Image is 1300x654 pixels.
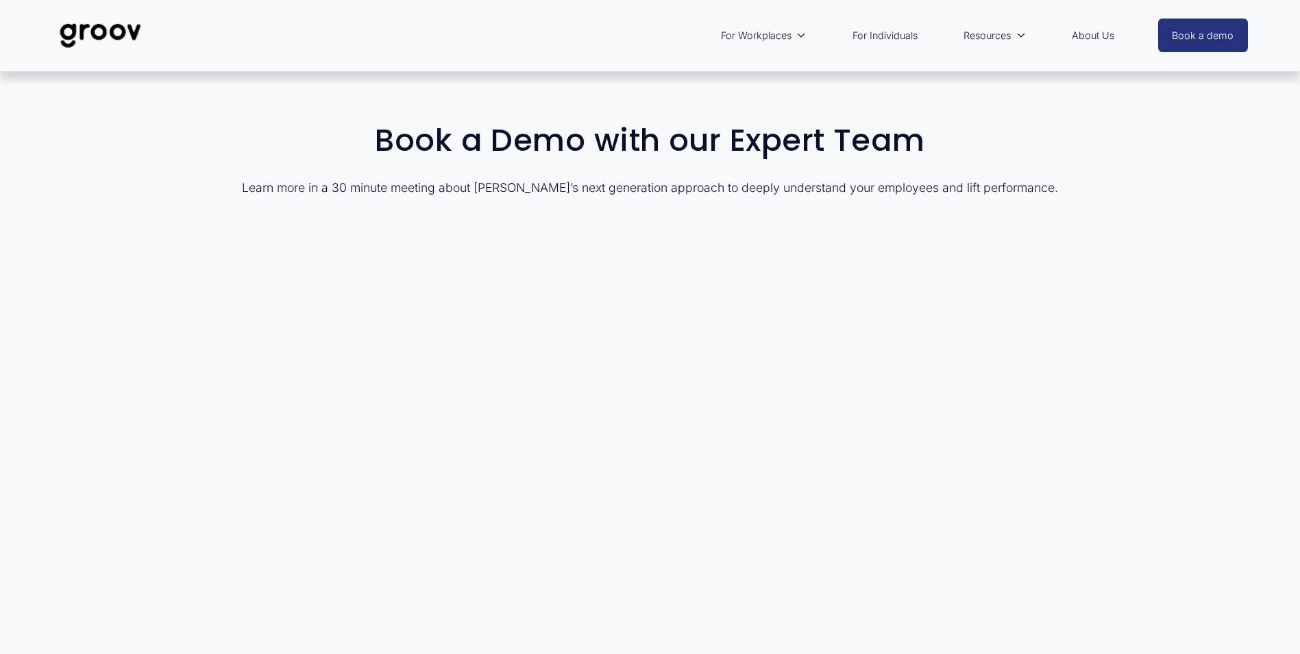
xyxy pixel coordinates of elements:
span: For Workplaces [721,27,792,45]
img: Groov | Unlock Human Potential at Work and in Life [52,13,149,58]
a: folder dropdown [957,20,1033,51]
h2: Book a Demo with our Expert Team [171,123,1129,158]
a: For Individuals [846,20,924,51]
p: Learn more in a 30 minute meeting about [PERSON_NAME]’s next generation approach to deeply unders... [171,180,1129,197]
a: folder dropdown [714,20,813,51]
a: About Us [1065,20,1121,51]
a: Book a demo [1158,19,1249,52]
span: Resources [964,27,1011,45]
